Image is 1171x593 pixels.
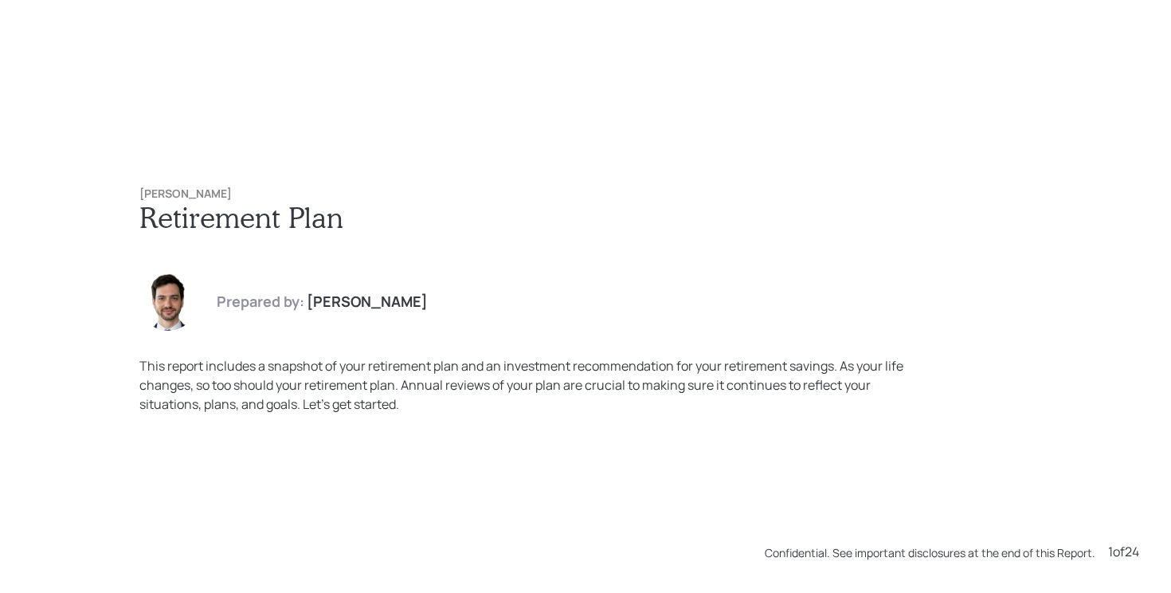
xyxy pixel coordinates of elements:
[139,356,930,414] div: This report includes a snapshot of your retirement plan and an investment recommendation for your...
[139,187,1032,201] h6: [PERSON_NAME]
[139,200,1032,234] h1: Retirement Plan
[307,293,428,311] h4: [PERSON_NAME]
[765,544,1095,561] div: Confidential. See important disclosures at the end of this Report.
[1108,542,1139,561] div: 1 of 24
[217,293,304,311] h4: Prepared by:
[139,273,197,331] img: jonah-coleman-headshot.png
